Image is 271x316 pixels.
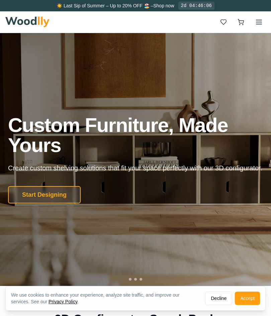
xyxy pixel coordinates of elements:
div: We use cookies to enhance your experience, analyze site traffic, and improve our services. See our . [11,292,200,305]
a: Privacy Policy [49,299,77,304]
img: Woodlly [5,17,50,27]
p: Create custom shelving solutions that fit your space perfectly with our 3D configurator. [8,163,263,173]
button: Decline [205,292,232,305]
div: 2d 04:46:06 [178,2,214,10]
button: Accept [235,292,260,305]
h1: Custom Furniture, Made Yours [8,115,263,155]
a: Shop now [153,3,174,8]
span: ☀️ Last Sip of Summer – Up to 20% OFF 🏖️ – [57,3,153,8]
button: Start Designing [8,186,81,203]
